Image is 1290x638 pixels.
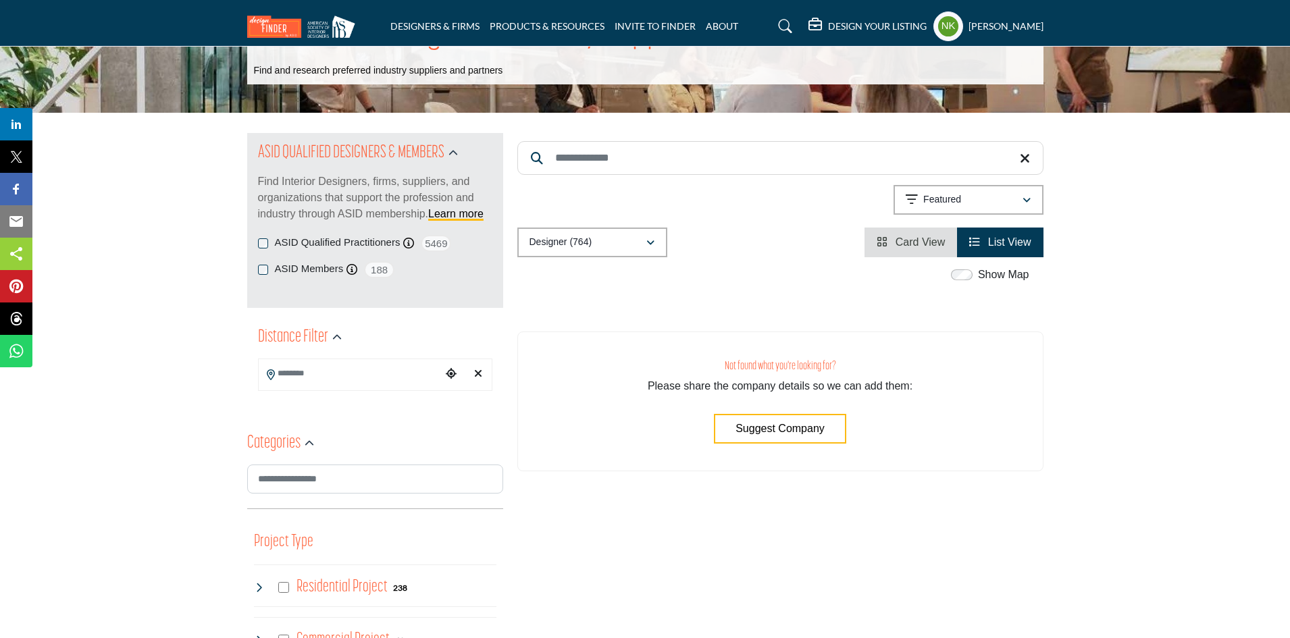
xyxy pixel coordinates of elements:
a: INVITE TO FINDER [615,20,696,32]
label: ASID Members [275,261,344,277]
input: Search Location [259,361,441,387]
span: List View [988,236,1031,248]
input: ASID Members checkbox [258,265,268,275]
label: ASID Qualified Practitioners [275,235,401,250]
span: 188 [364,261,394,278]
p: Designer (764) [530,236,592,249]
p: Find Interior Designers, firms, suppliers, and organizations that support the profession and indu... [258,174,492,222]
input: Search Keyword [517,141,1043,175]
li: List View [957,228,1043,257]
span: Suggest Company [736,423,825,434]
p: Featured [923,193,961,207]
input: ASID Qualified Practitioners checkbox [258,238,268,248]
h5: DESIGN YOUR LISTING [828,20,927,32]
a: Search [765,16,801,37]
button: Show hide supplier dropdown [933,11,963,41]
a: DESIGNERS & FIRMS [390,20,480,32]
button: Project Type [254,529,313,555]
div: 238 Results For Residential Project [393,581,407,593]
a: View Card [877,236,945,248]
input: Select Residential Project checkbox [278,582,289,593]
h5: [PERSON_NAME] [969,20,1043,33]
p: Find and research preferred industry suppliers and partners [254,64,503,78]
h2: Categories [247,431,301,456]
span: 5469 [421,235,451,252]
button: Designer (764) [517,228,667,257]
img: Site Logo [247,16,362,38]
div: DESIGN YOUR LISTING [808,18,927,34]
a: PRODUCTS & RESOURCES [490,20,604,32]
div: Choose your current location [441,360,461,389]
h2: ASID QUALIFIED DESIGNERS & MEMBERS [258,141,444,165]
a: Learn more [428,208,484,219]
button: Suggest Company [714,414,846,444]
h2: Distance Filter [258,325,328,350]
a: View List [969,236,1031,248]
li: Card View [865,228,957,257]
a: ABOUT [706,20,738,32]
button: Featured [894,185,1043,215]
b: 238 [393,583,407,593]
h3: Not found what you're looking for? [545,359,1016,373]
div: Clear search location [468,360,488,389]
input: Search Category [247,464,503,494]
h4: Residential Project: Types of projects range from simple residential renovations to highly comple... [296,575,388,599]
span: Please share the company details so we can add them: [648,380,912,392]
span: Card View [896,236,946,248]
label: Show Map [978,267,1029,283]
